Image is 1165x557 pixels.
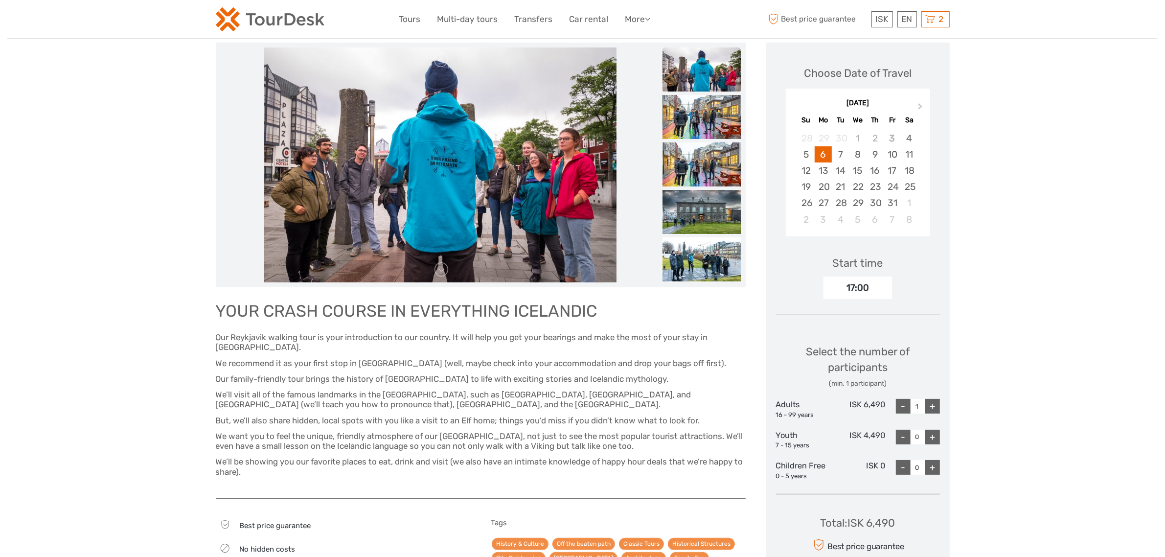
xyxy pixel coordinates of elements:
div: Th [867,114,884,127]
div: Choose Friday, October 10th, 2025 [884,146,901,162]
div: Choose Date of Travel [804,66,912,81]
img: 3e6dfc606ca5461589edc71683a17c79_slider_thumbnail.jpeg [662,237,741,281]
div: Choose Tuesday, October 28th, 2025 [832,195,849,211]
div: Children Free [776,460,831,481]
div: Choose Sunday, November 2nd, 2025 [798,211,815,228]
div: - [896,430,911,444]
div: Choose Monday, October 6th, 2025 [815,146,832,162]
button: Open LiveChat chat widget [113,15,124,27]
div: Choose Tuesday, October 21st, 2025 [832,179,849,195]
div: month 2025-10 [789,130,927,228]
div: 16 - 99 years [776,411,831,420]
a: Transfers [515,12,553,26]
div: Choose Wednesday, October 22nd, 2025 [849,179,866,195]
div: Total : ISK 6,490 [821,515,895,531]
div: Choose Sunday, October 26th, 2025 [798,195,815,211]
div: Choose Wednesday, October 15th, 2025 [849,162,866,179]
div: Choose Monday, October 20th, 2025 [815,179,832,195]
div: Choose Friday, November 7th, 2025 [884,211,901,228]
img: 0d81f0cc352044b3876c457159b4cacb_slider_thumbnail.jpeg [662,47,741,92]
span: But, we’ll also share hidden, local spots with you like a visit to an Elf home; things you’d miss... [216,416,700,425]
span: Best price guarantee [766,11,869,27]
div: Sa [901,114,918,127]
div: Best price guarantee [811,536,904,554]
div: Choose Monday, October 27th, 2025 [815,195,832,211]
div: Choose Sunday, October 5th, 2025 [798,146,815,162]
div: Choose Sunday, October 12th, 2025 [798,162,815,179]
div: Fr [884,114,901,127]
div: 0 - 5 years [776,472,831,481]
div: Choose Friday, October 24th, 2025 [884,179,901,195]
span: We recommend it as your first stop in [GEOGRAPHIC_DATA] (well, maybe check into your accommodatio... [216,358,727,368]
div: Choose Friday, October 17th, 2025 [884,162,901,179]
span: We’ll be showing you our favorite places to eat, drink and visit (we also have an intimate knowle... [216,457,743,476]
div: Tu [832,114,849,127]
div: + [925,460,940,475]
img: 6bbeee2ae4e547ec8aff83e33d796179_slider_thumbnail.jpeg [662,190,741,234]
img: 0d81f0cc352044b3876c457159b4cacb_main_slider.jpeg [264,47,617,282]
a: Classic Tours [619,538,664,550]
div: Start time [833,255,883,271]
div: Choose Saturday, October 11th, 2025 [901,146,918,162]
div: ISK 4,490 [830,430,885,450]
div: Choose Saturday, October 25th, 2025 [901,179,918,195]
a: Car rental [570,12,609,26]
div: Not available Tuesday, September 30th, 2025 [832,130,849,146]
span: Our family-friendly tour brings the history of [GEOGRAPHIC_DATA] to life with exciting stories an... [216,374,669,384]
div: ISK 0 [830,460,885,481]
div: (min. 1 participant) [776,379,940,389]
a: Off the beaten path [552,538,615,550]
div: EN [897,11,917,27]
div: Choose Wednesday, October 29th, 2025 [849,195,866,211]
div: 7 - 15 years [776,441,831,450]
div: Choose Sunday, October 19th, 2025 [798,179,815,195]
span: No hidden costs [239,545,295,554]
div: Choose Thursday, November 6th, 2025 [867,211,884,228]
div: Choose Saturday, November 8th, 2025 [901,211,918,228]
div: Adults [776,399,831,419]
div: ISK 6,490 [830,399,885,419]
div: Select the number of participants [776,344,940,389]
div: Not available Thursday, October 2nd, 2025 [867,130,884,146]
div: We [849,114,866,127]
div: Choose Wednesday, October 8th, 2025 [849,146,866,162]
div: Choose Thursday, October 23rd, 2025 [867,179,884,195]
span: We’ll visit all of the famous landmarks in the [GEOGRAPHIC_DATA], such as [GEOGRAPHIC_DATA], [GEO... [216,390,691,409]
h5: Tags [491,518,746,527]
div: [DATE] [786,98,930,109]
p: We're away right now. Please check back later! [14,17,111,25]
div: Choose Monday, November 3rd, 2025 [815,211,832,228]
a: More [625,12,651,26]
div: Choose Tuesday, October 7th, 2025 [832,146,849,162]
a: Tours [399,12,421,26]
div: Not available Monday, September 29th, 2025 [815,130,832,146]
div: - [896,460,911,475]
img: 64b835d76683435992849f1ab1d21ce1_slider_thumbnail.png [662,95,741,139]
div: Not available Sunday, September 28th, 2025 [798,130,815,146]
div: Not available Friday, October 3rd, 2025 [884,130,901,146]
div: 17:00 [823,277,892,299]
div: Choose Saturday, October 4th, 2025 [901,130,918,146]
span: YOUR CRASH COURSE IN EVERYTHING ICELANDIC [216,301,597,321]
a: Multi-day tours [437,12,498,26]
div: Not available Wednesday, October 1st, 2025 [849,130,866,146]
div: Youth [776,430,831,450]
div: Choose Thursday, October 9th, 2025 [867,146,884,162]
div: + [925,399,940,414]
a: Historical Structures [668,538,735,550]
div: Choose Saturday, October 18th, 2025 [901,162,918,179]
span: ISK [876,14,889,24]
div: Choose Wednesday, November 5th, 2025 [849,211,866,228]
div: Choose Monday, October 13th, 2025 [815,162,832,179]
div: - [896,399,911,414]
div: Choose Tuesday, November 4th, 2025 [832,211,849,228]
img: 93f6fc1511ec49b3be82f50bce16c3f2_slider_thumbnail.jpeg [662,142,741,186]
div: Mo [815,114,832,127]
div: Choose Friday, October 31st, 2025 [884,195,901,211]
div: + [925,430,940,444]
a: History & Culture [492,538,548,550]
div: Su [798,114,815,127]
img: 120-15d4194f-c635-41b9-a512-a3cb382bfb57_logo_small.png [216,7,324,31]
div: Choose Saturday, November 1st, 2025 [901,195,918,211]
span: We want you to feel the unique, friendly atmosphere of our [GEOGRAPHIC_DATA], not just to see the... [216,431,743,451]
